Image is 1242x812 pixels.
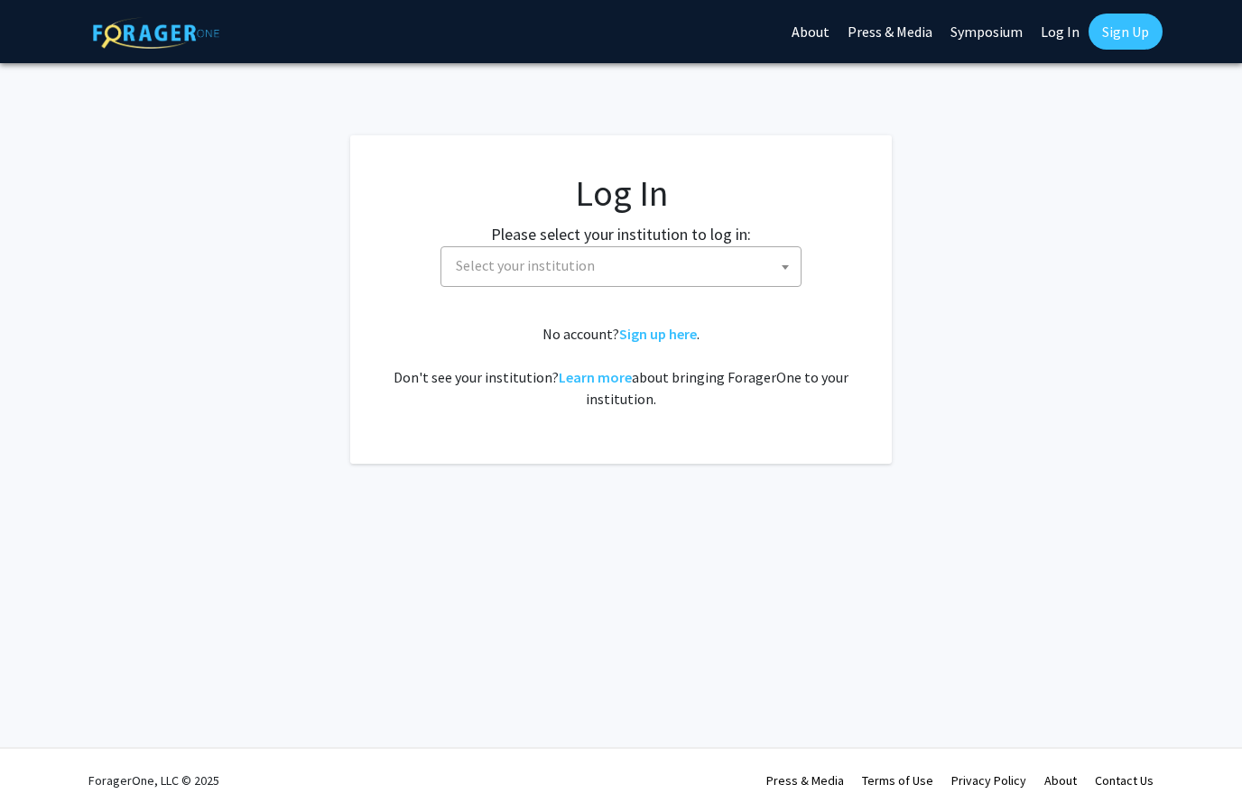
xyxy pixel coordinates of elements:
[559,368,632,386] a: Learn more about bringing ForagerOne to your institution
[1044,772,1077,789] a: About
[1095,772,1154,789] a: Contact Us
[440,246,802,287] span: Select your institution
[456,256,595,274] span: Select your institution
[386,323,856,410] div: No account? . Don't see your institution? about bringing ForagerOne to your institution.
[93,17,219,49] img: ForagerOne Logo
[449,247,801,284] span: Select your institution
[619,325,697,343] a: Sign up here
[1089,14,1163,50] a: Sign Up
[386,171,856,215] h1: Log In
[951,772,1026,789] a: Privacy Policy
[862,772,933,789] a: Terms of Use
[766,772,844,789] a: Press & Media
[88,749,219,812] div: ForagerOne, LLC © 2025
[491,222,751,246] label: Please select your institution to log in:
